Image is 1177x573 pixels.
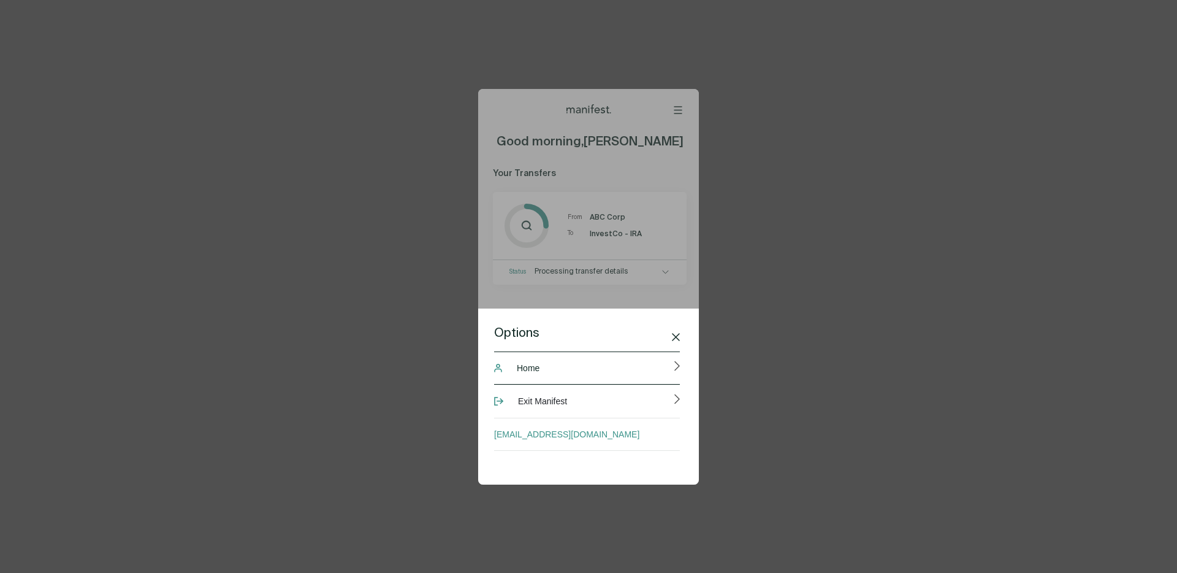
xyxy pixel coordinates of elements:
button: [EMAIL_ADDRESS][DOMAIN_NAME] [494,418,680,451]
button: Home [494,352,680,385]
span: Exit Manifest [518,389,567,413]
button: Exit Manifest [494,385,680,418]
a: [EMAIL_ADDRESS][DOMAIN_NAME] [494,422,678,447]
span: Home [517,356,539,380]
div: Options [494,326,680,342]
